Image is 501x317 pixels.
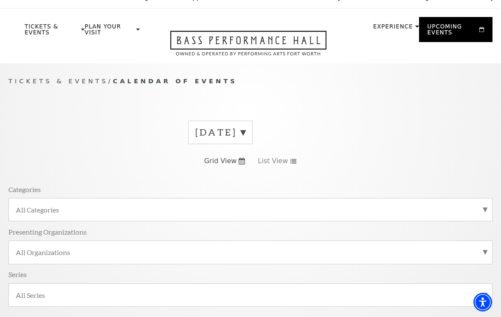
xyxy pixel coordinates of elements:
div: Accessibility Menu [473,293,492,311]
p: Upcoming Events [428,24,477,40]
a: Open this option [140,31,357,63]
label: All Categories [16,205,485,214]
span: Calendar of Events [113,77,237,85]
label: All Series [16,291,485,300]
span: List View [258,156,288,166]
span: Tickets & Events [8,77,108,85]
label: All Organizations [16,248,485,257]
p: Categories [8,185,41,194]
p: Experience [373,24,413,34]
p: / [8,76,493,87]
p: Series [8,270,27,279]
p: Presenting Organizations [8,227,87,236]
span: Grid View [204,156,237,166]
p: Tickets & Events [25,24,79,40]
p: Plan Your Visit [85,24,134,40]
label: [DATE] [195,126,245,139]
